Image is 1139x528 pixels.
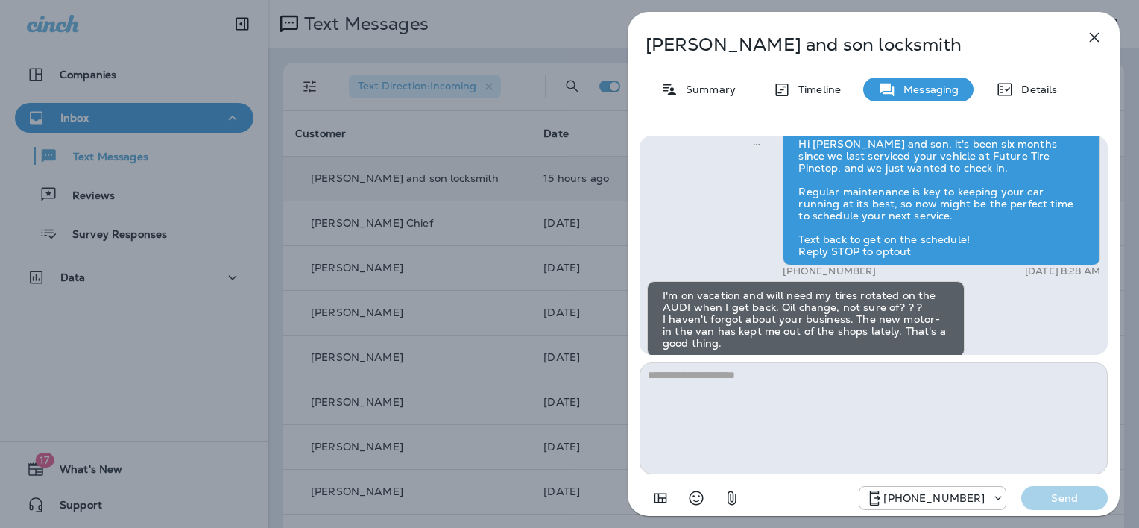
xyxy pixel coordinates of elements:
button: Add in a premade template [646,483,675,513]
p: [PERSON_NAME] and son locksmith [646,34,1053,55]
p: [PHONE_NUMBER] [883,492,985,504]
p: Timeline [791,84,841,95]
p: Messaging [896,84,959,95]
p: [PHONE_NUMBER] [783,265,876,277]
p: Summary [678,84,736,95]
span: Sent [753,136,760,150]
div: +1 (928) 232-1970 [859,489,1006,507]
div: Hi [PERSON_NAME] and son, it's been six months since we last serviced your vehicle at Future Tire... [783,130,1100,265]
button: Select an emoji [681,483,711,513]
p: [DATE] 8:28 AM [1025,265,1100,277]
div: I'm on vacation and will need my tires rotated on the AUDI when I get back. Oil change, not sure ... [647,281,965,357]
p: Details [1014,84,1057,95]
